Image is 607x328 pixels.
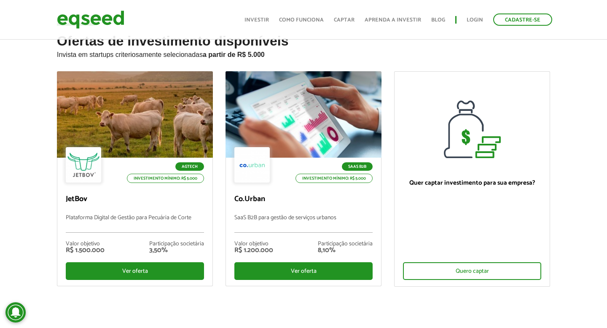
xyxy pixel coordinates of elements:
[342,162,373,171] p: SaaS B2B
[295,174,373,183] p: Investimento mínimo: R$ 5.000
[175,162,204,171] p: Agtech
[149,241,204,247] div: Participação societária
[66,262,204,280] div: Ver oferta
[57,71,213,286] a: Agtech Investimento mínimo: R$ 5.000 JetBov Plataforma Digital de Gestão para Pecuária de Corte V...
[403,262,541,280] div: Quero captar
[318,247,373,254] div: 8,10%
[403,179,541,187] p: Quer captar investimento para sua empresa?
[394,71,550,287] a: Quer captar investimento para sua empresa? Quero captar
[431,17,445,23] a: Blog
[66,247,105,254] div: R$ 1.500.000
[365,17,421,23] a: Aprenda a investir
[234,247,273,254] div: R$ 1.200.000
[234,241,273,247] div: Valor objetivo
[66,215,204,233] p: Plataforma Digital de Gestão para Pecuária de Corte
[57,48,550,59] p: Invista em startups criteriosamente selecionadas
[279,17,324,23] a: Como funciona
[234,215,373,233] p: SaaS B2B para gestão de serviços urbanos
[318,241,373,247] div: Participação societária
[493,13,552,26] a: Cadastre-se
[149,247,204,254] div: 3,50%
[244,17,269,23] a: Investir
[334,17,355,23] a: Captar
[203,51,265,58] strong: a partir de R$ 5.000
[57,8,124,31] img: EqSeed
[467,17,483,23] a: Login
[57,34,550,71] h2: Ofertas de investimento disponíveis
[234,195,373,204] p: Co.Urban
[127,174,204,183] p: Investimento mínimo: R$ 5.000
[66,195,204,204] p: JetBov
[234,262,373,280] div: Ver oferta
[66,241,105,247] div: Valor objetivo
[226,71,381,286] a: SaaS B2B Investimento mínimo: R$ 5.000 Co.Urban SaaS B2B para gestão de serviços urbanos Valor ob...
